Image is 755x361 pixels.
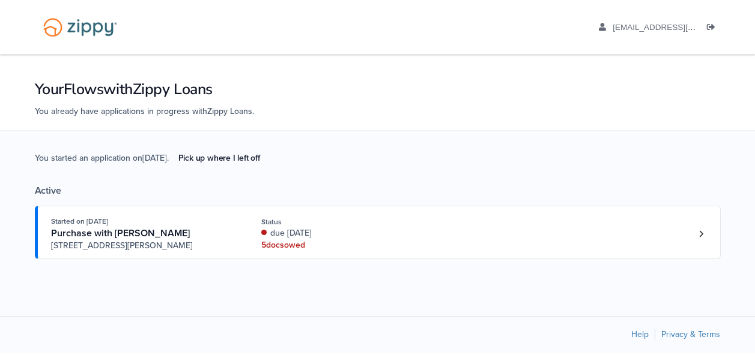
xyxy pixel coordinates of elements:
[261,216,422,227] div: Status
[707,23,720,35] a: Log out
[51,240,234,252] span: [STREET_ADDRESS][PERSON_NAME]
[51,217,108,225] span: Started on [DATE]
[35,106,254,116] span: You already have applications in progress with Zippy Loans .
[35,152,270,185] span: You started an application on [DATE] .
[613,23,750,32] span: jacquelinemichelle@myyahoo.com
[35,185,721,197] div: Active
[693,225,711,243] a: Loan number 4184939
[261,227,422,239] div: due [DATE]
[631,329,649,339] a: Help
[35,79,721,100] h1: Your Flows with Zippy Loans
[51,227,190,239] span: Purchase with [PERSON_NAME]
[169,148,270,168] a: Pick up where I left off
[261,239,422,251] div: 5 doc s owed
[599,23,751,35] a: edit profile
[35,206,721,259] a: Open loan 4184939
[35,12,125,43] img: Logo
[661,329,720,339] a: Privacy & Terms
